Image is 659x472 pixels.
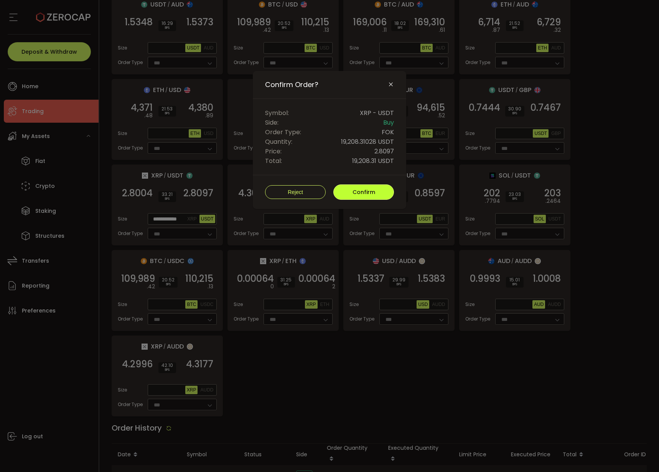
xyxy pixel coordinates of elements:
[265,118,278,127] span: Side:
[383,118,394,127] span: Buy
[341,137,394,146] span: 19,208.31028 USDT
[360,108,394,118] span: XRP - USDT
[333,184,394,200] button: Confirm
[265,185,326,199] button: Reject
[265,137,292,146] span: Quantity:
[382,127,394,137] span: FOK
[265,127,301,137] span: Order Type:
[265,108,289,118] span: Symbol:
[265,156,282,166] span: Total:
[265,80,318,89] span: Confirm Order?
[288,189,303,195] span: Reject
[388,81,394,88] button: Close
[265,146,282,156] span: Price:
[353,188,375,196] span: Confirm
[374,146,394,156] span: 2.8097
[253,71,406,209] div: Confirm Order?
[352,156,394,166] span: 19,208.31 USDT
[568,389,659,472] iframe: Chat Widget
